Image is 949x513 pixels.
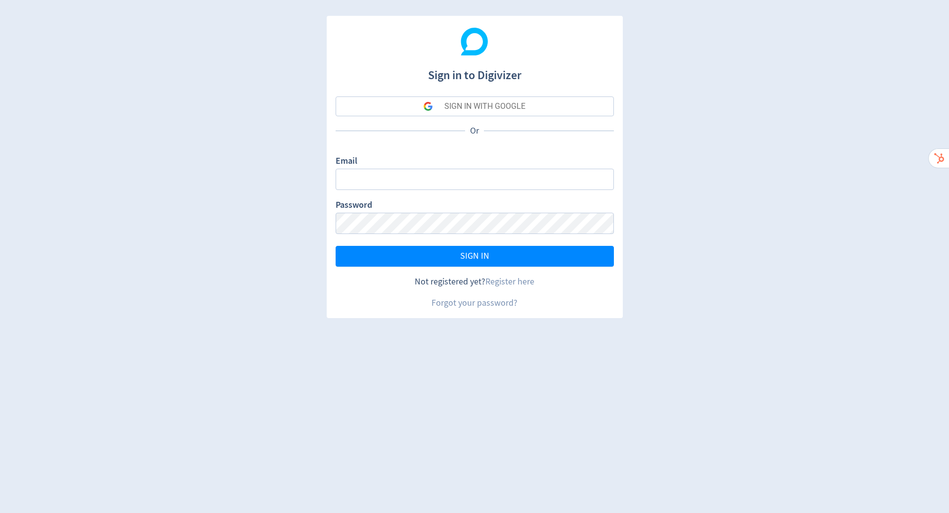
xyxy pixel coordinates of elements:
label: Email [336,155,357,169]
img: Digivizer Logo [461,28,488,55]
p: Message from Hugo, sent 2m ago [18,36,146,45]
h1: Sign in to Digivizer [336,58,614,84]
button: SIGN IN WITH GOOGLE [336,96,614,116]
div: Not registered yet? [336,276,614,288]
label: Password [336,199,372,213]
p: Or [465,125,484,137]
a: Register here [485,276,534,287]
button: SIGN IN [336,246,614,267]
a: Forgot your password? [431,297,518,309]
p: Hey [PERSON_NAME], Firstly, welcome to Digi! We're excited to have you on board. I have gone ahea... [18,26,146,36]
span: SIGN IN [460,252,489,261]
div: SIGN IN WITH GOOGLE [444,96,525,116]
